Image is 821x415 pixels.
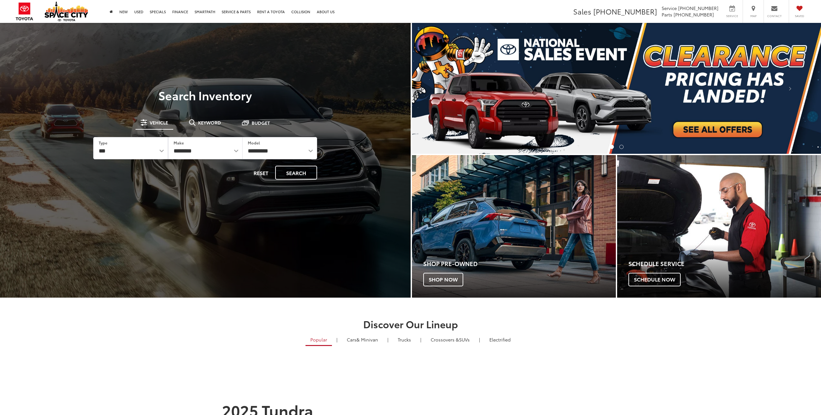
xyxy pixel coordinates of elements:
span: Vehicle [150,120,168,125]
label: Model [248,140,260,145]
span: Service [725,14,739,18]
span: Crossovers & [431,336,459,343]
a: Shop Pre-Owned Shop Now [412,155,616,298]
h2: Discover Our Lineup [183,319,638,329]
li: | [386,336,390,343]
h3: Search Inventory [27,89,384,102]
li: | [477,336,482,343]
li: | [335,336,339,343]
span: Contact [767,14,782,18]
a: Electrified [485,334,516,345]
span: Saved [792,14,806,18]
button: Reset [248,166,274,180]
span: [PHONE_NUMBER] [593,6,657,16]
li: Go to slide number 2. [619,145,624,149]
label: Type [99,140,107,145]
span: Keyword [198,120,221,125]
label: Make [174,140,184,145]
a: Trucks [393,334,416,345]
span: Sales [573,6,591,16]
span: [PHONE_NUMBER] [678,5,718,11]
h4: Schedule Service [628,261,821,267]
span: & Minivan [356,336,378,343]
li: | [419,336,423,343]
h4: Shop Pre-Owned [423,261,616,267]
a: Cars [342,334,383,345]
div: Toyota [412,155,616,298]
a: SUVs [426,334,475,345]
button: Click to view next picture. [760,36,821,141]
span: Parts [662,11,672,18]
img: Space City Toyota [45,1,88,21]
button: Click to view previous picture. [412,36,473,141]
li: Go to slide number 1. [610,145,614,149]
span: Schedule Now [628,273,681,286]
span: [PHONE_NUMBER] [674,11,714,18]
span: Service [662,5,677,11]
div: Toyota [617,155,821,298]
span: Budget [252,121,270,125]
span: Map [746,14,760,18]
button: Search [275,166,317,180]
a: Popular [305,334,332,346]
span: Shop Now [423,273,463,286]
a: Schedule Service Schedule Now [617,155,821,298]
